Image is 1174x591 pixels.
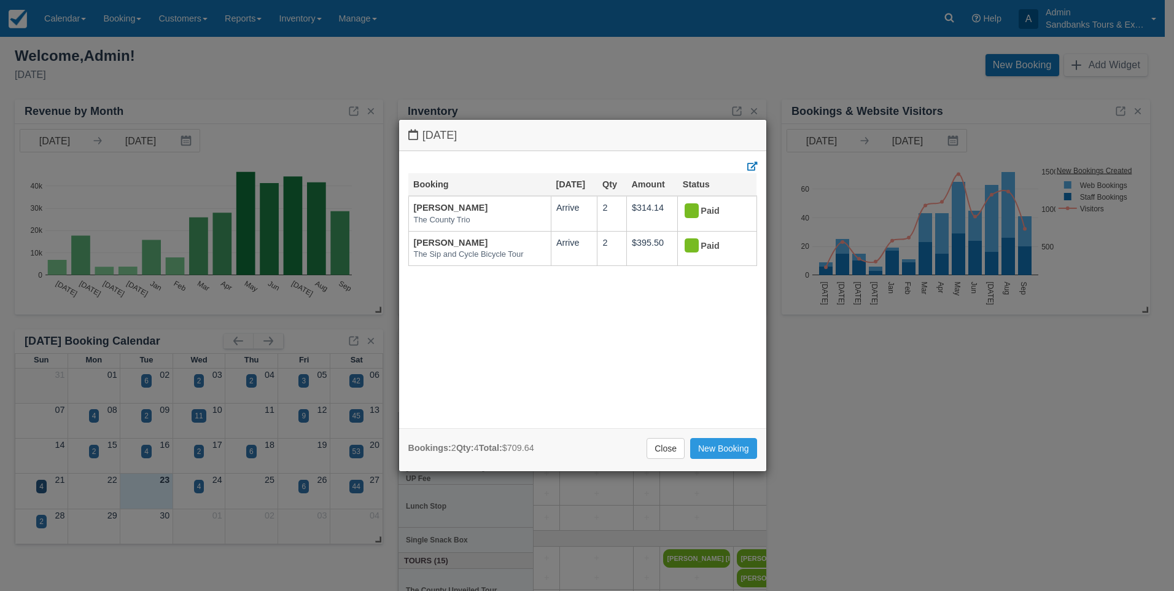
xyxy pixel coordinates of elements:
[626,196,677,231] td: $314.14
[626,231,677,265] td: $395.50
[413,179,449,189] a: Booking
[414,214,546,226] em: The County Trio
[408,129,757,142] h4: [DATE]
[597,231,626,265] td: 2
[556,179,585,189] a: [DATE]
[683,179,710,189] a: Status
[414,238,488,248] a: [PERSON_NAME]
[408,442,534,455] div: 2 4 $709.64
[414,249,546,260] em: The Sip and Cycle Bicycle Tour
[683,237,741,256] div: Paid
[683,202,741,221] div: Paid
[414,203,488,213] a: [PERSON_NAME]
[479,443,502,453] strong: Total:
[647,438,685,459] a: Close
[551,231,597,265] td: Arrive
[690,438,757,459] a: New Booking
[631,179,664,189] a: Amount
[551,196,597,231] td: Arrive
[456,443,474,453] strong: Qty:
[408,443,451,453] strong: Bookings:
[597,196,626,231] td: 2
[602,179,617,189] a: Qty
